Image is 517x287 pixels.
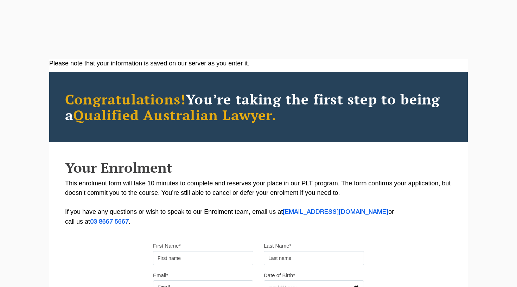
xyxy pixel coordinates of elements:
label: Date of Birth* [264,272,295,279]
label: First Name* [153,242,181,249]
p: This enrolment form will take 10 minutes to complete and reserves your place in our PLT program. ... [65,179,452,227]
h2: Your Enrolment [65,160,452,175]
a: [EMAIL_ADDRESS][DOMAIN_NAME] [283,209,388,215]
a: 03 8667 5667 [90,219,129,225]
h2: You’re taking the first step to being a [65,91,452,123]
span: Congratulations! [65,90,186,108]
input: First name [153,251,253,265]
label: Email* [153,272,168,279]
label: Last Name* [264,242,291,249]
div: Please note that your information is saved on our server as you enter it. [49,59,468,68]
span: Qualified Australian Lawyer. [73,106,276,124]
input: Last name [264,251,364,265]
